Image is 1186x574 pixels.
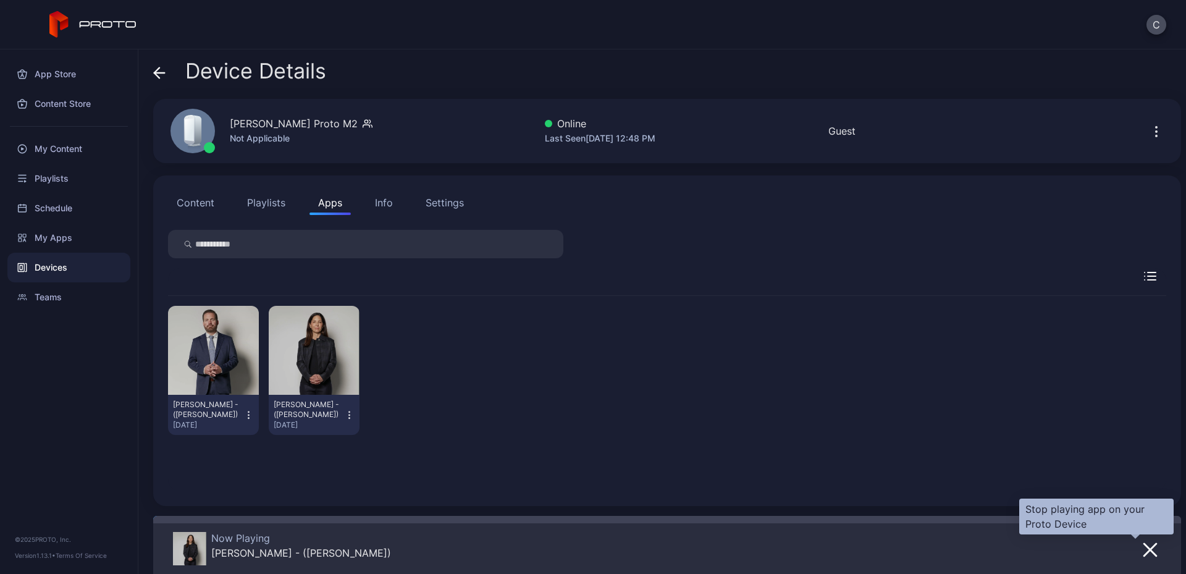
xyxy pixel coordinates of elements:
div: Info [375,195,393,210]
a: App Store [7,59,130,89]
span: Device Details [185,59,326,83]
a: Playlists [7,164,130,193]
div: Settings [426,195,464,210]
button: Playlists [238,190,294,215]
div: Last Seen [DATE] 12:48 PM [545,131,655,146]
button: [PERSON_NAME] - ([PERSON_NAME])[DATE] [274,400,355,430]
div: Not Applicable [230,131,372,146]
a: My Apps [7,223,130,253]
div: Online [545,116,655,131]
div: Stop playing app on your Proto Device [1025,502,1167,531]
div: Guest [828,124,856,138]
a: Teams [7,282,130,312]
span: Version 1.13.1 • [15,552,56,559]
button: Settings [417,190,473,215]
div: © 2025 PROTO, Inc. [15,534,123,544]
div: [DATE] [173,420,243,430]
a: Content Store [7,89,130,119]
div: [DATE] [274,420,344,430]
div: Dr. Meltzer - (Mayo) [274,400,342,420]
a: My Content [7,134,130,164]
button: Content [168,190,223,215]
div: Jared - (Mayo) [173,400,241,420]
div: Now Playing [211,532,391,544]
a: Schedule [7,193,130,223]
button: [PERSON_NAME] - ([PERSON_NAME])[DATE] [173,400,254,430]
div: [PERSON_NAME] Proto M2 [230,116,358,131]
button: Apps [309,190,351,215]
button: C [1146,15,1166,35]
div: Dr. Meltzer - (Mayo) [211,547,391,559]
a: Terms Of Service [56,552,107,559]
button: Info [366,190,402,215]
a: Devices [7,253,130,282]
